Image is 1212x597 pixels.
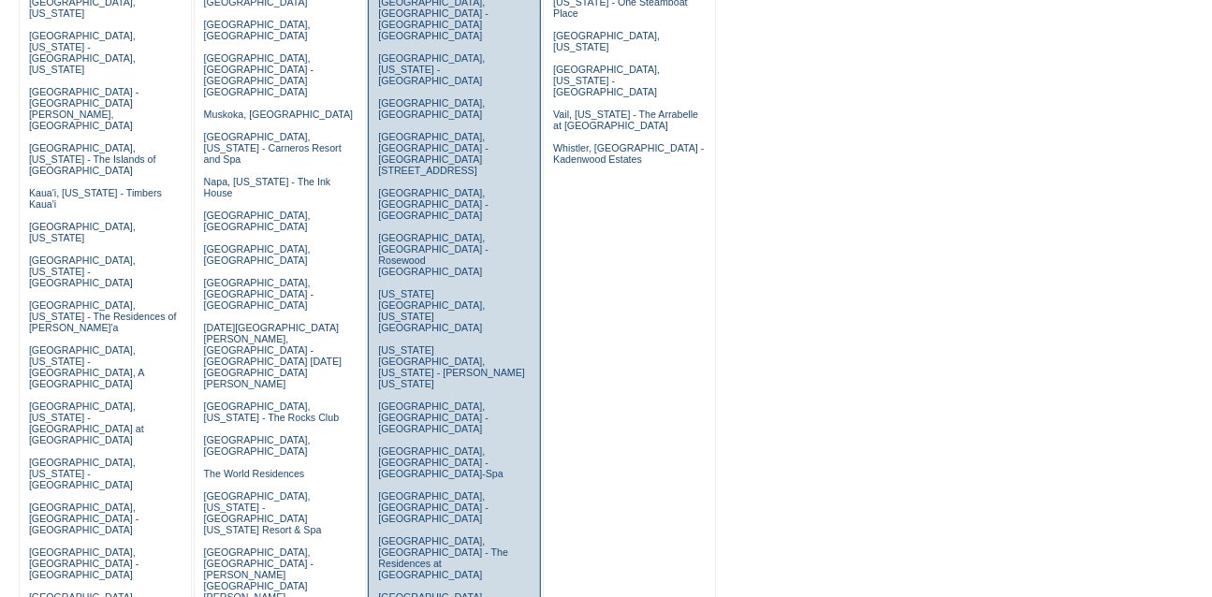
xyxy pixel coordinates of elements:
a: [GEOGRAPHIC_DATA], [GEOGRAPHIC_DATA] [204,210,311,232]
a: [US_STATE][GEOGRAPHIC_DATA], [US_STATE][GEOGRAPHIC_DATA] [378,288,485,333]
a: [GEOGRAPHIC_DATA], [GEOGRAPHIC_DATA] - Rosewood [GEOGRAPHIC_DATA] [378,232,488,277]
a: [GEOGRAPHIC_DATA], [US_STATE] - [GEOGRAPHIC_DATA] [29,255,136,288]
a: [GEOGRAPHIC_DATA], [US_STATE] - The Islands of [GEOGRAPHIC_DATA] [29,142,156,176]
a: [GEOGRAPHIC_DATA], [US_STATE] - [GEOGRAPHIC_DATA] [US_STATE] Resort & Spa [204,490,322,535]
a: [GEOGRAPHIC_DATA], [US_STATE] - The Rocks Club [204,400,340,423]
a: [GEOGRAPHIC_DATA], [GEOGRAPHIC_DATA] - [GEOGRAPHIC_DATA] [378,400,488,434]
a: Whistler, [GEOGRAPHIC_DATA] - Kadenwood Estates [553,142,704,165]
a: [GEOGRAPHIC_DATA], [GEOGRAPHIC_DATA] [204,243,311,266]
a: Vail, [US_STATE] - The Arrabelle at [GEOGRAPHIC_DATA] [553,109,698,131]
a: [GEOGRAPHIC_DATA], [GEOGRAPHIC_DATA] - [GEOGRAPHIC_DATA] [378,490,488,524]
a: [GEOGRAPHIC_DATA], [US_STATE] - [GEOGRAPHIC_DATA] [29,457,136,490]
a: [GEOGRAPHIC_DATA], [GEOGRAPHIC_DATA] [204,19,311,41]
a: [GEOGRAPHIC_DATA], [GEOGRAPHIC_DATA] - [GEOGRAPHIC_DATA] [204,277,314,311]
a: [GEOGRAPHIC_DATA], [US_STATE] - [GEOGRAPHIC_DATA] at [GEOGRAPHIC_DATA] [29,400,144,445]
a: [GEOGRAPHIC_DATA], [US_STATE] - The Residences of [PERSON_NAME]'a [29,299,177,333]
a: Muskoka, [GEOGRAPHIC_DATA] [204,109,353,120]
a: Napa, [US_STATE] - The Ink House [204,176,331,198]
a: [DATE][GEOGRAPHIC_DATA][PERSON_NAME], [GEOGRAPHIC_DATA] - [GEOGRAPHIC_DATA] [DATE][GEOGRAPHIC_DAT... [204,322,342,389]
a: [GEOGRAPHIC_DATA], [US_STATE] - [GEOGRAPHIC_DATA] [378,52,485,86]
a: [US_STATE][GEOGRAPHIC_DATA], [US_STATE] - [PERSON_NAME] [US_STATE] [378,344,525,389]
a: [GEOGRAPHIC_DATA], [GEOGRAPHIC_DATA] - [GEOGRAPHIC_DATA] [378,187,488,221]
a: [GEOGRAPHIC_DATA], [GEOGRAPHIC_DATA] - [GEOGRAPHIC_DATA]-Spa [378,445,503,479]
a: [GEOGRAPHIC_DATA], [GEOGRAPHIC_DATA] - [GEOGRAPHIC_DATA][STREET_ADDRESS] [378,131,488,176]
a: Kaua'i, [US_STATE] - Timbers Kaua'i [29,187,162,210]
a: [GEOGRAPHIC_DATA], [US_STATE] - [GEOGRAPHIC_DATA] [553,64,660,97]
a: [GEOGRAPHIC_DATA], [US_STATE] - [GEOGRAPHIC_DATA], A [GEOGRAPHIC_DATA] [29,344,144,389]
a: [GEOGRAPHIC_DATA], [GEOGRAPHIC_DATA] - [GEOGRAPHIC_DATA] [GEOGRAPHIC_DATA] [204,52,314,97]
a: [GEOGRAPHIC_DATA], [US_STATE] [29,221,136,243]
a: [GEOGRAPHIC_DATA], [GEOGRAPHIC_DATA] [204,434,311,457]
a: [GEOGRAPHIC_DATA], [US_STATE] - [GEOGRAPHIC_DATA], [US_STATE] [29,30,136,75]
a: [GEOGRAPHIC_DATA], [GEOGRAPHIC_DATA] - The Residences at [GEOGRAPHIC_DATA] [378,535,508,580]
a: [GEOGRAPHIC_DATA], [GEOGRAPHIC_DATA] - [GEOGRAPHIC_DATA] [29,502,139,535]
a: [GEOGRAPHIC_DATA], [US_STATE] - Carneros Resort and Spa [204,131,342,165]
a: The World Residences [204,468,305,479]
a: [GEOGRAPHIC_DATA], [GEOGRAPHIC_DATA] - [GEOGRAPHIC_DATA] [29,546,139,580]
a: [GEOGRAPHIC_DATA], [US_STATE] [553,30,660,52]
a: [GEOGRAPHIC_DATA], [GEOGRAPHIC_DATA] [378,97,485,120]
a: [GEOGRAPHIC_DATA] - [GEOGRAPHIC_DATA][PERSON_NAME], [GEOGRAPHIC_DATA] [29,86,139,131]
